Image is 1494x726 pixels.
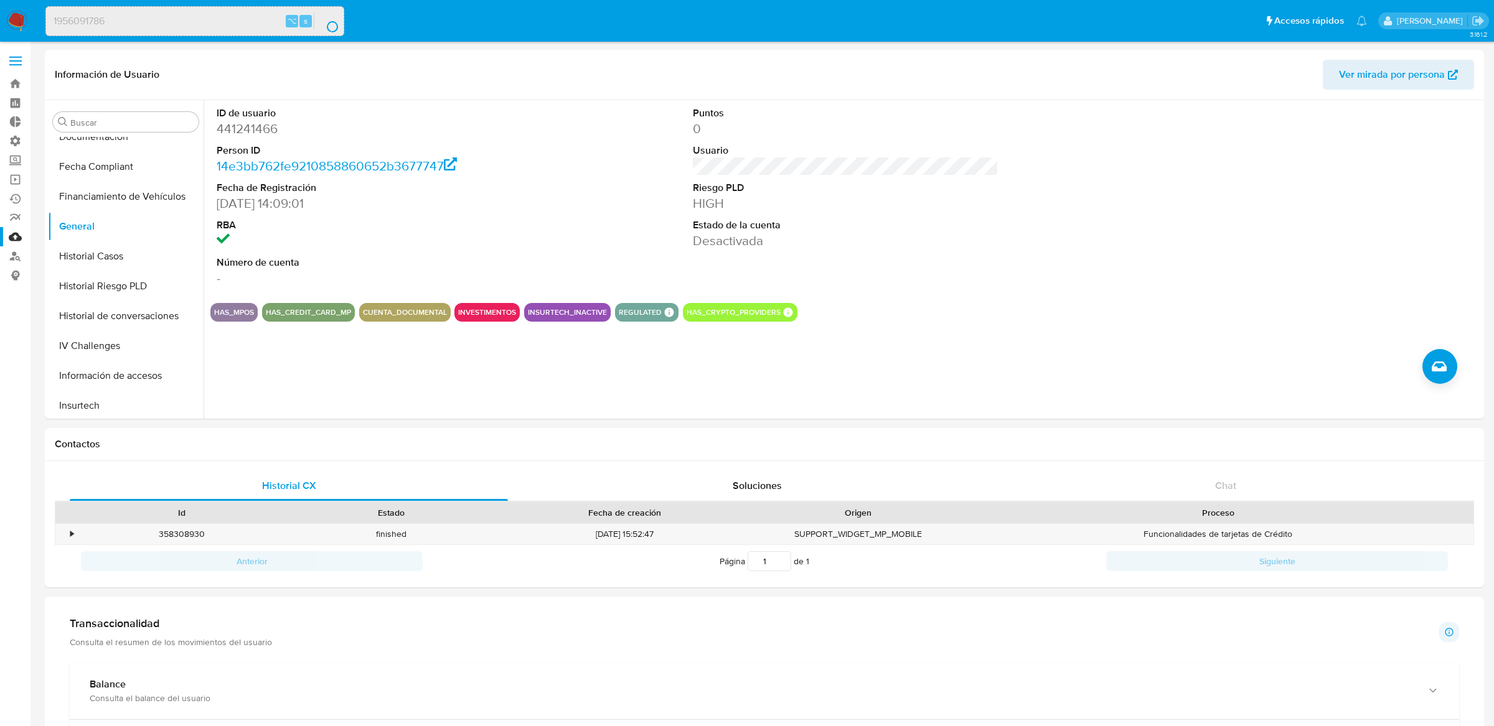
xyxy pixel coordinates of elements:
[693,232,998,249] dd: Desactivada
[48,361,204,391] button: Información de accesos
[304,15,308,27] span: s
[762,506,954,519] div: Origen
[693,120,998,137] dd: 0
[1472,14,1485,27] a: Salir
[70,528,73,540] div: •
[693,144,998,157] dt: Usuario
[48,391,204,421] button: Insurtech
[48,331,204,361] button: IV Challenges
[314,12,339,30] button: search-icon
[806,555,809,567] span: 1
[1215,478,1236,493] span: Chat
[971,506,1465,519] div: Proceso
[733,478,782,493] span: Soluciones
[48,212,204,241] button: General
[962,524,1473,544] div: Funcionalidades de tarjetas de Crédito
[217,218,522,232] dt: RBA
[505,506,745,519] div: Fecha de creación
[55,68,159,81] h1: Información de Usuario
[262,478,316,493] span: Historial CX
[77,524,286,544] div: 358308930
[720,551,809,571] span: Página de
[217,195,522,212] dd: [DATE] 14:09:01
[48,122,204,152] button: Documentación
[46,13,344,29] input: Buscar usuario o caso...
[81,551,423,571] button: Anterior
[86,506,278,519] div: Id
[1274,14,1344,27] span: Accesos rápidos
[693,106,998,120] dt: Puntos
[693,181,998,195] dt: Riesgo PLD
[496,524,753,544] div: [DATE] 15:52:47
[286,524,496,544] div: finished
[693,195,998,212] dd: HIGH
[48,241,204,271] button: Historial Casos
[217,269,522,287] dd: -
[217,106,522,120] dt: ID de usuario
[295,506,487,519] div: Estado
[48,301,204,331] button: Historial de conversaciones
[1106,551,1448,571] button: Siguiente
[217,144,522,157] dt: Person ID
[70,117,194,128] input: Buscar
[693,218,998,232] dt: Estado de la cuenta
[217,157,457,175] a: 14e3bb762fe9210858860652b3677747
[48,271,204,301] button: Historial Riesgo PLD
[217,256,522,269] dt: Número de cuenta
[1356,16,1367,26] a: Notificaciones
[55,438,1474,450] h1: Contactos
[58,117,68,127] button: Buscar
[217,120,522,137] dd: 441241466
[217,181,522,195] dt: Fecha de Registración
[48,182,204,212] button: Financiamiento de Vehículos
[48,152,204,182] button: Fecha Compliant
[1323,60,1474,90] button: Ver mirada por persona
[1397,15,1467,27] p: eric.malcangi@mercadolibre.com
[1339,60,1445,90] span: Ver mirada por persona
[753,524,962,544] div: SUPPORT_WIDGET_MP_MOBILE
[288,15,297,27] span: ⌥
